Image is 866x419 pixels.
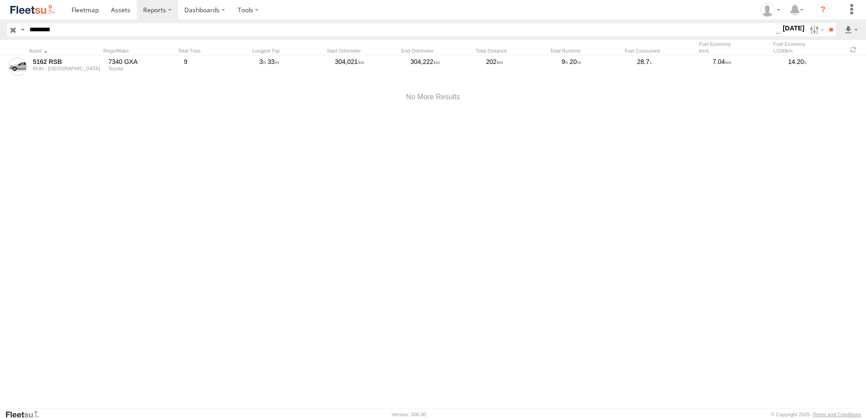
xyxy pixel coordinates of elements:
div: Toyota [108,66,178,71]
div: km/L [699,48,770,54]
div: Rego/Make [103,48,174,54]
div: 304,021 [334,56,406,77]
i: ? [816,3,830,17]
div: Total Distance [476,48,546,54]
div: Click to Sort [29,48,100,54]
div: 9 [183,56,255,77]
div: 304,222 [409,56,481,77]
div: Mussab Ali [757,3,784,17]
span: Refresh [848,45,859,54]
label: Export results as... [843,23,859,36]
div: Total Runtime [550,48,621,54]
div: Fuel Economy [774,41,844,54]
span: 33 [268,58,279,65]
a: Visit our Website [5,410,47,419]
div: 7.04 [711,56,783,77]
a: Terms and Conditions [813,412,861,417]
label: Search Query [19,23,26,36]
div: Fuel Consumed [625,48,695,54]
div: 14.20 [787,56,859,77]
label: [DATE] [781,23,806,33]
a: 5162 RSB [33,58,102,66]
span: 3 [260,58,266,65]
div: Longest Trip [252,48,323,54]
div: 28.7 [636,56,708,77]
div: Start Odometer [327,48,397,54]
div: Fuel Economy [699,41,770,54]
label: Search Filter Options [806,23,826,36]
div: Version: 306.00 [392,412,426,417]
div: 7340 GXA [108,58,178,66]
span: 9 [562,58,568,65]
div: L/100km [774,48,844,54]
div: Total Trips [178,48,249,54]
span: 20 [570,58,581,65]
a: View Asset Details [9,58,27,76]
div: © Copyright 2025 - [771,412,861,417]
div: RUH - [GEOGRAPHIC_DATA] [33,66,102,71]
div: End Odometer [401,48,472,54]
div: 202 [485,56,557,77]
img: fleetsu-logo-horizontal.svg [9,4,56,16]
